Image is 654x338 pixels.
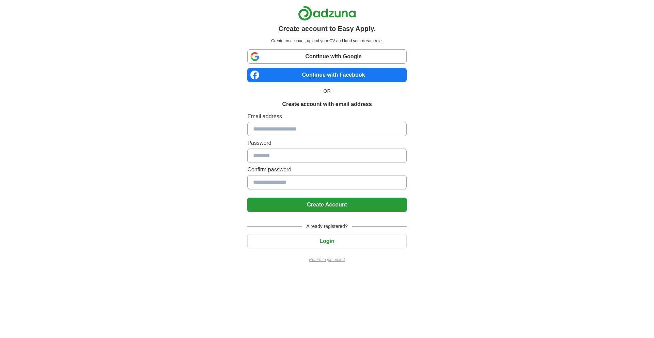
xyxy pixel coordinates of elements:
[247,238,406,244] a: Login
[247,257,406,263] a: Return to job advert
[247,234,406,248] button: Login
[320,88,335,95] span: OR
[247,166,406,174] label: Confirm password
[247,198,406,212] button: Create Account
[247,49,406,64] a: Continue with Google
[247,139,406,147] label: Password
[247,68,406,82] a: Continue with Facebook
[278,24,376,34] h1: Create account to Easy Apply.
[282,100,372,108] h1: Create account with email address
[247,112,406,121] label: Email address
[249,38,405,44] p: Create an account, upload your CV and land your dream role.
[302,223,352,230] span: Already registered?
[298,5,356,21] img: Adzuna logo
